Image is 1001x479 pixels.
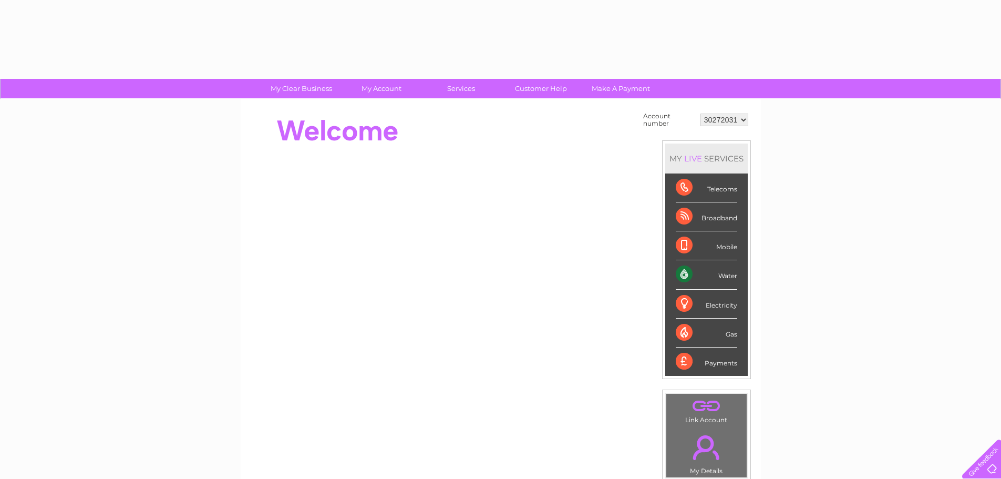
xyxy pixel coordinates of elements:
a: My Account [338,79,425,98]
div: Telecoms [676,174,737,202]
td: My Details [666,426,747,478]
div: Payments [676,348,737,376]
a: Make A Payment [577,79,664,98]
a: . [669,429,744,466]
div: Water [676,260,737,289]
div: Electricity [676,290,737,319]
div: Gas [676,319,737,348]
a: Customer Help [498,79,584,98]
a: Services [418,79,504,98]
a: . [669,396,744,415]
div: MY SERVICES [665,144,748,174]
td: Link Account [666,393,747,426]
div: Mobile [676,231,737,260]
td: Account number [641,110,698,130]
div: Broadband [676,202,737,231]
div: LIVE [682,154,704,164]
a: My Clear Business [258,79,345,98]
